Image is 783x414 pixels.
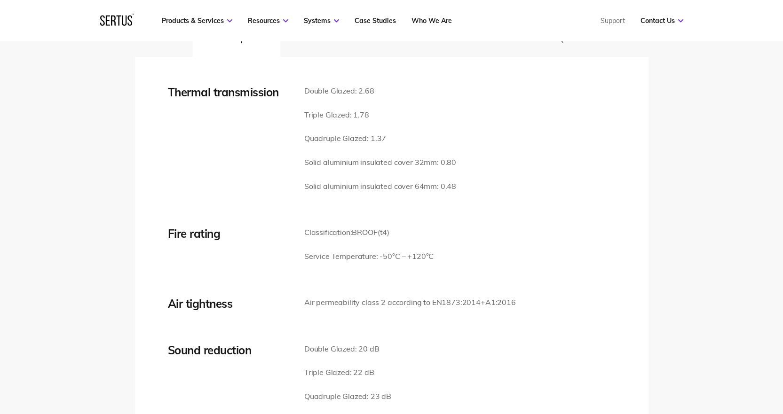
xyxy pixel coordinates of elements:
[304,180,456,193] p: Solid aluminium insulated cover 64mm: 0.48
[641,16,683,25] a: Contact Us
[304,343,391,355] p: Double Glazed: 20 dB
[304,227,434,239] p: Classification:
[411,16,452,25] a: Who We Are
[304,367,391,379] p: Triple Glazed: 22 dB
[601,16,625,25] a: Support
[304,156,456,169] p: Solid aluminium insulated cover 32mm: 0.80
[357,227,377,237] span: ROOF
[304,133,456,145] p: Quadruple Glazed: 1.37
[168,343,290,357] div: Sound reduction
[168,227,290,241] div: Fire rating
[168,297,290,311] div: Air tightness
[355,16,396,25] a: Case Studies
[304,85,456,97] p: Double Glazed: 2.68
[304,109,456,121] p: Triple Glazed: 1.78
[162,16,232,25] a: Products & Services
[248,16,288,25] a: Resources
[304,297,516,309] p: Air permeability class 2 according to EN1873:2014+A1:2016
[304,16,339,25] a: Systems
[352,227,357,237] span: B
[304,250,434,263] p: Service Temperature: -50°C – +120°C
[614,305,783,414] iframe: Chat Widget
[168,85,290,99] div: Thermal transmission
[378,227,389,237] span: (t4)
[304,391,391,403] p: Quadruple Glazed: 23 dB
